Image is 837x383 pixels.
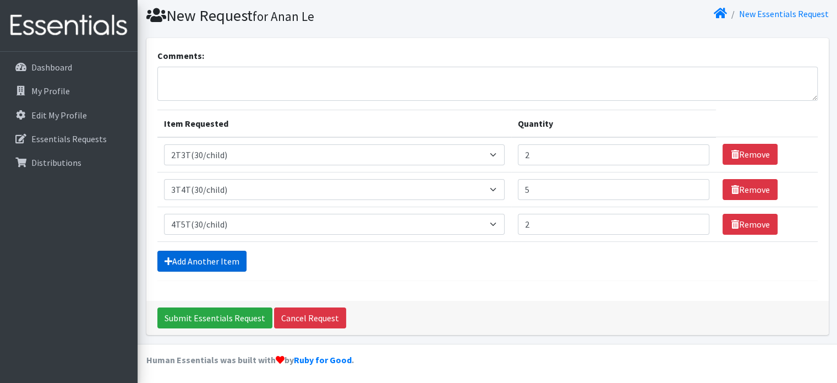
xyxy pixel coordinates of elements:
p: Dashboard [31,62,72,73]
a: My Profile [4,80,133,102]
h1: New Request [146,6,484,25]
a: Add Another Item [157,251,247,272]
a: Remove [723,144,778,165]
img: HumanEssentials [4,7,133,44]
label: Comments: [157,49,204,62]
a: Remove [723,214,778,235]
input: Submit Essentials Request [157,308,272,328]
th: Quantity [511,110,716,137]
p: Distributions [31,157,81,168]
small: for Anan Le [253,8,314,24]
a: Remove [723,179,778,200]
p: My Profile [31,85,70,96]
strong: Human Essentials was built with by . [146,354,354,365]
a: New Essentials Request [739,8,829,19]
a: Edit My Profile [4,104,133,126]
a: Ruby for Good [294,354,352,365]
p: Edit My Profile [31,110,87,121]
a: Essentials Requests [4,128,133,150]
a: Cancel Request [274,308,346,328]
th: Item Requested [157,110,511,137]
a: Dashboard [4,56,133,78]
a: Distributions [4,152,133,174]
p: Essentials Requests [31,133,107,144]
